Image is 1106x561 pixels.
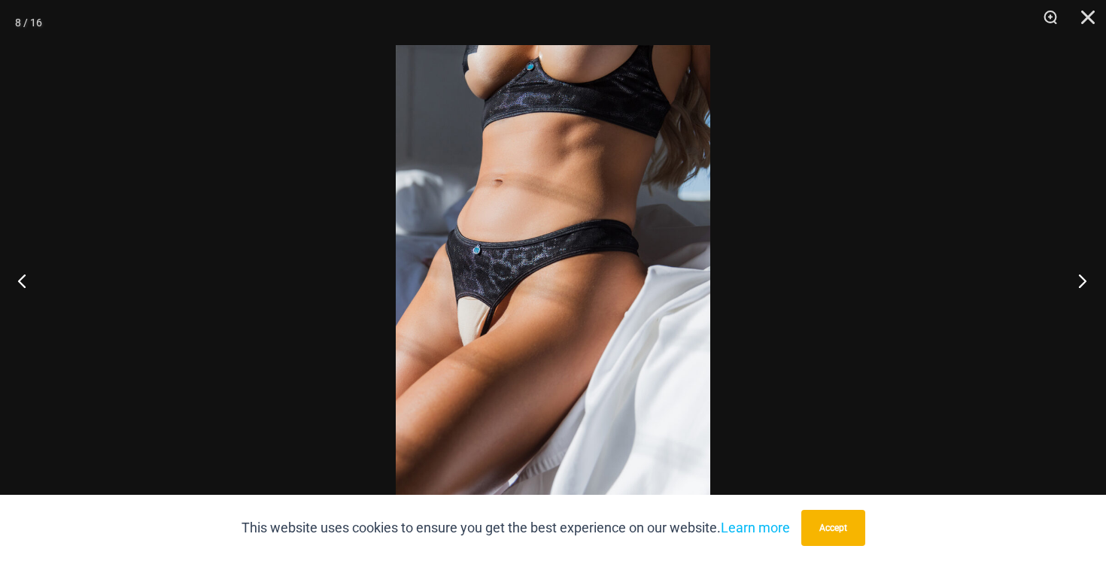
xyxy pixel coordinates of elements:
[721,520,790,535] a: Learn more
[15,11,42,34] div: 8 / 16
[1050,243,1106,318] button: Next
[242,517,790,539] p: This website uses cookies to ensure you get the best experience on our website.
[396,45,710,516] img: Nights Fall Silver Leopard 1036 Bra 6046 Thong 07
[801,510,865,546] button: Accept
